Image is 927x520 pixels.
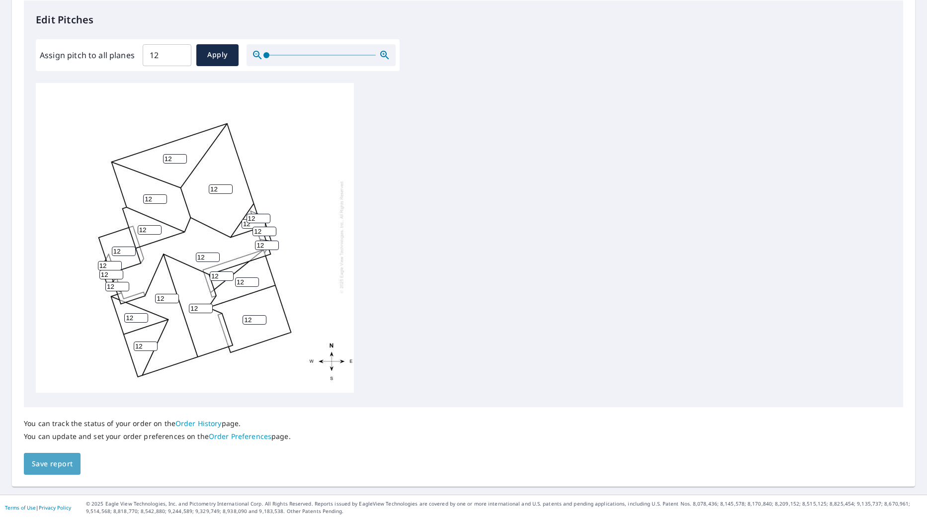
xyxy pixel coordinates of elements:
[24,419,291,428] p: You can track the status of your order on the page.
[24,453,81,475] button: Save report
[40,49,135,61] label: Assign pitch to all planes
[5,505,71,511] p: |
[32,458,73,470] span: Save report
[36,12,891,27] p: Edit Pitches
[204,49,231,61] span: Apply
[5,504,36,511] a: Terms of Use
[209,432,271,441] a: Order Preferences
[196,44,239,66] button: Apply
[143,41,191,69] input: 00.0
[175,419,222,428] a: Order History
[86,500,922,515] p: © 2025 Eagle View Technologies, Inc. and Pictometry International Corp. All Rights Reserved. Repo...
[39,504,71,511] a: Privacy Policy
[24,432,291,441] p: You can update and set your order preferences on the page.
